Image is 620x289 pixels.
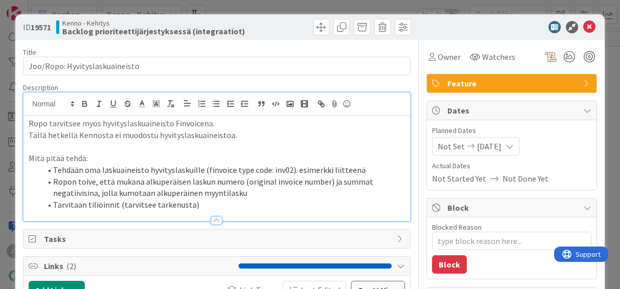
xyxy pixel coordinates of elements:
[482,51,515,63] span: Watchers
[31,22,51,32] b: 19571
[23,48,36,57] label: Title
[23,57,410,75] input: type card name here...
[438,140,465,152] span: Not Set
[41,199,404,211] li: Tarvitaan tiliöinnit (tarvitsee tarkenusta)
[62,27,245,35] b: Backlog prioriteettijärjestyksessä (integraatiot)
[66,261,76,271] span: ( 2 )
[62,19,245,27] span: Kenno - Kehitys
[503,172,549,185] span: Not Done Yet
[432,172,486,185] span: Not Started Yet
[29,129,404,141] p: Tällä hetkellä Kennosta ei muodostu hyvityslaskuaineistoa.
[41,176,404,199] li: Ropon toive, että mukana alkuperäisen laskun numero (original invoice number) ja summat negatiivi...
[44,260,233,272] span: Links
[44,233,391,245] span: Tasks
[29,152,404,164] p: Mitä pitää tehdä:
[29,118,404,129] p: Ropo tarvitsee myös hyvityslaskuaineisto Finvoicena.
[447,77,578,90] span: Feature
[432,255,467,274] button: Block
[21,2,46,14] span: Support
[41,164,404,176] li: Tehdään oma laskuaineisto hyvityslaskuille (finvoice type code: inv02). esimerkki liitteenä
[23,83,58,92] span: Description
[432,125,591,136] span: Planned Dates
[432,223,482,232] label: Blocked Reason
[23,21,51,33] span: ID
[447,202,578,214] span: Block
[438,51,461,63] span: Owner
[447,104,578,117] span: Dates
[432,161,591,171] span: Actual Dates
[477,140,502,152] span: [DATE]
